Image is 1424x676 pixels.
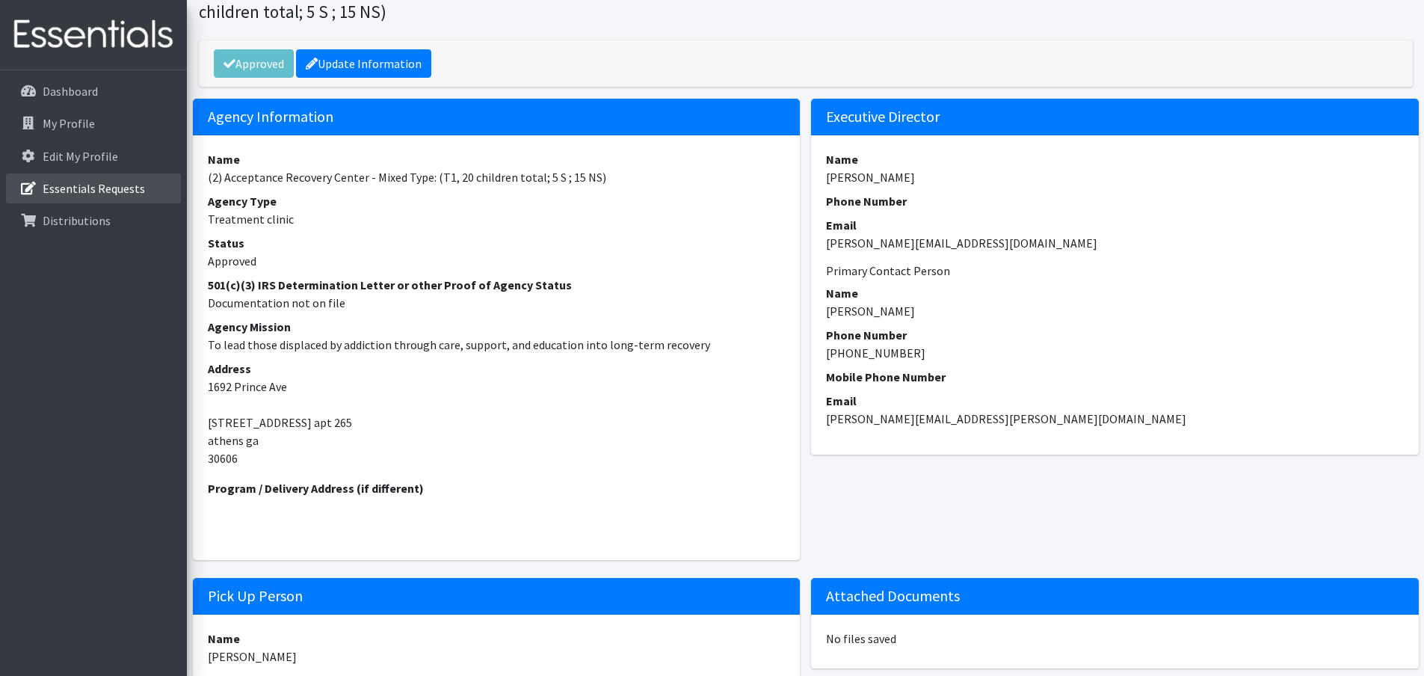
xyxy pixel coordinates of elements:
[208,192,786,210] dt: Agency Type
[208,276,786,294] dt: 501(c)(3) IRS Determination Letter or other Proof of Agency Status
[208,318,786,336] dt: Agency Mission
[6,10,181,60] img: HumanEssentials
[208,648,786,666] dd: [PERSON_NAME]
[826,326,1404,344] dt: Phone Number
[826,392,1404,410] dt: Email
[826,344,1404,362] dd: [PHONE_NUMBER]
[826,302,1404,320] dd: [PERSON_NAME]
[208,234,786,252] dt: Status
[826,284,1404,302] dt: Name
[208,630,786,648] dt: Name
[43,84,98,99] p: Dashboard
[826,630,1404,648] dd: No files saved
[6,206,181,236] a: Distributions
[296,49,431,78] a: Update Information
[43,181,145,196] p: Essentials Requests
[208,210,786,228] dd: Treatment clinic
[208,336,786,354] dd: To lead those displaced by addiction through care, support, and education into long-term recovery
[811,99,1419,135] h5: Executive Director
[6,141,181,171] a: Edit My Profile
[826,192,1404,210] dt: Phone Number
[208,361,251,376] strong: Address
[43,116,95,131] p: My Profile
[43,149,118,164] p: Edit My Profile
[826,168,1404,186] dd: [PERSON_NAME]
[208,168,786,186] dd: (2) Acceptance Recovery Center - Mixed Type: (T1, 20 children total; 5 S ; 15 NS)
[811,578,1419,615] h5: Attached Documents
[193,99,801,135] h5: Agency Information
[208,294,786,312] dd: Documentation not on file
[826,368,1404,386] dt: Mobile Phone Number
[208,252,786,270] dd: Approved
[43,213,111,228] p: Distributions
[193,578,801,615] h5: Pick Up Person
[6,76,181,106] a: Dashboard
[6,108,181,138] a: My Profile
[826,410,1404,428] dd: [PERSON_NAME][EMAIL_ADDRESS][PERSON_NAME][DOMAIN_NAME]
[6,173,181,203] a: Essentials Requests
[208,150,786,168] dt: Name
[826,150,1404,168] dt: Name
[826,216,1404,234] dt: Email
[208,481,424,496] strong: Program / Delivery Address (if different)
[826,234,1404,252] dd: [PERSON_NAME][EMAIL_ADDRESS][DOMAIN_NAME]
[826,264,1404,278] h6: Primary Contact Person
[208,360,786,467] address: 1692 Prince Ave [STREET_ADDRESS] apt 265 athens ga 30606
